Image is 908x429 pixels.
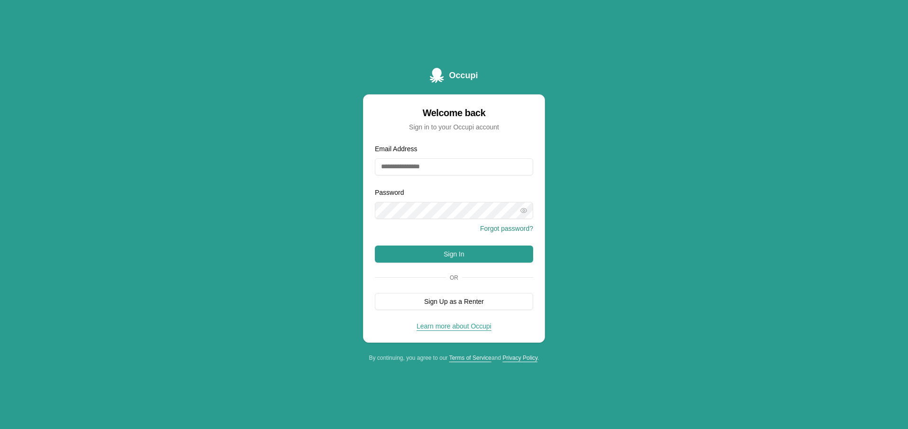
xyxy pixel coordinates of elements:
[480,224,533,233] button: Forgot password?
[417,322,491,330] a: Learn more about Occupi
[375,293,533,310] button: Sign Up as a Renter
[375,145,417,153] label: Email Address
[430,68,478,83] a: Occupi
[363,354,545,362] div: By continuing, you agree to our and .
[375,189,404,196] label: Password
[502,355,537,361] a: Privacy Policy
[375,122,533,132] div: Sign in to your Occupi account
[449,69,478,82] span: Occupi
[375,246,533,263] button: Sign In
[446,274,462,282] span: Or
[375,106,533,119] div: Welcome back
[449,355,491,361] a: Terms of Service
